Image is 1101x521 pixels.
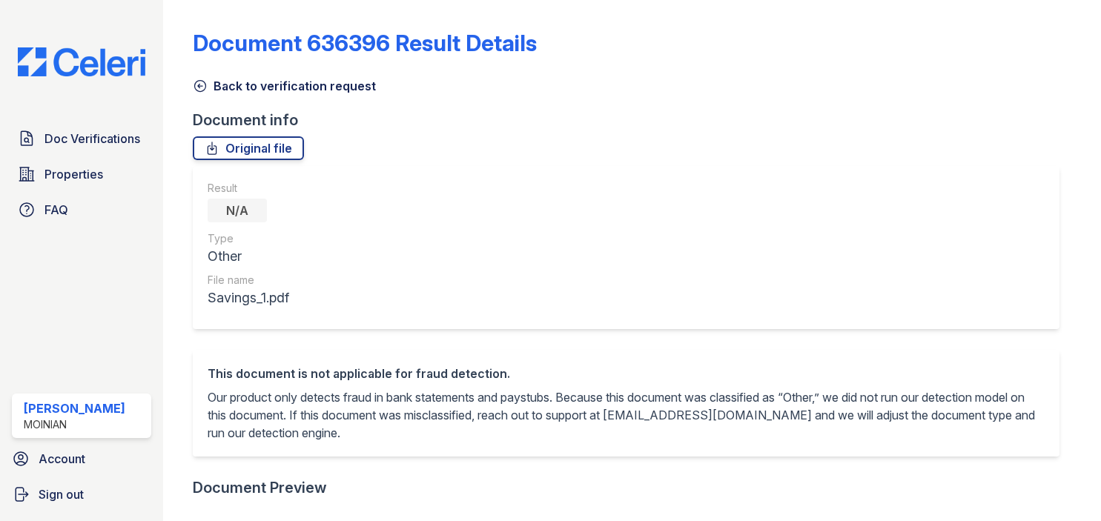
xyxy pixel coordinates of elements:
[12,159,151,189] a: Properties
[6,47,157,76] img: CE_Logo_Blue-a8612792a0a2168367f1c8372b55b34899dd931a85d93a1a3d3e32e68fde9ad4.png
[6,479,157,509] a: Sign out
[208,199,267,222] div: N/A
[12,124,151,153] a: Doc Verifications
[208,231,289,246] div: Type
[208,273,289,288] div: File name
[12,195,151,225] a: FAQ
[193,77,376,95] a: Back to verification request
[193,136,304,160] a: Original file
[208,246,289,267] div: Other
[208,288,289,308] div: Savings_1.pdf
[208,365,1045,382] div: This document is not applicable for fraud detection.
[208,388,1045,442] p: Our product only detects fraud in bank statements and paystubs. Because this document was classif...
[39,450,85,468] span: Account
[44,130,140,147] span: Doc Verifications
[193,477,327,498] div: Document Preview
[208,181,289,196] div: Result
[39,485,84,503] span: Sign out
[44,201,68,219] span: FAQ
[193,30,537,56] a: Document 636396 Result Details
[24,417,125,432] div: Moinian
[44,165,103,183] span: Properties
[6,444,157,474] a: Account
[193,110,1071,130] div: Document info
[24,399,125,417] div: [PERSON_NAME]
